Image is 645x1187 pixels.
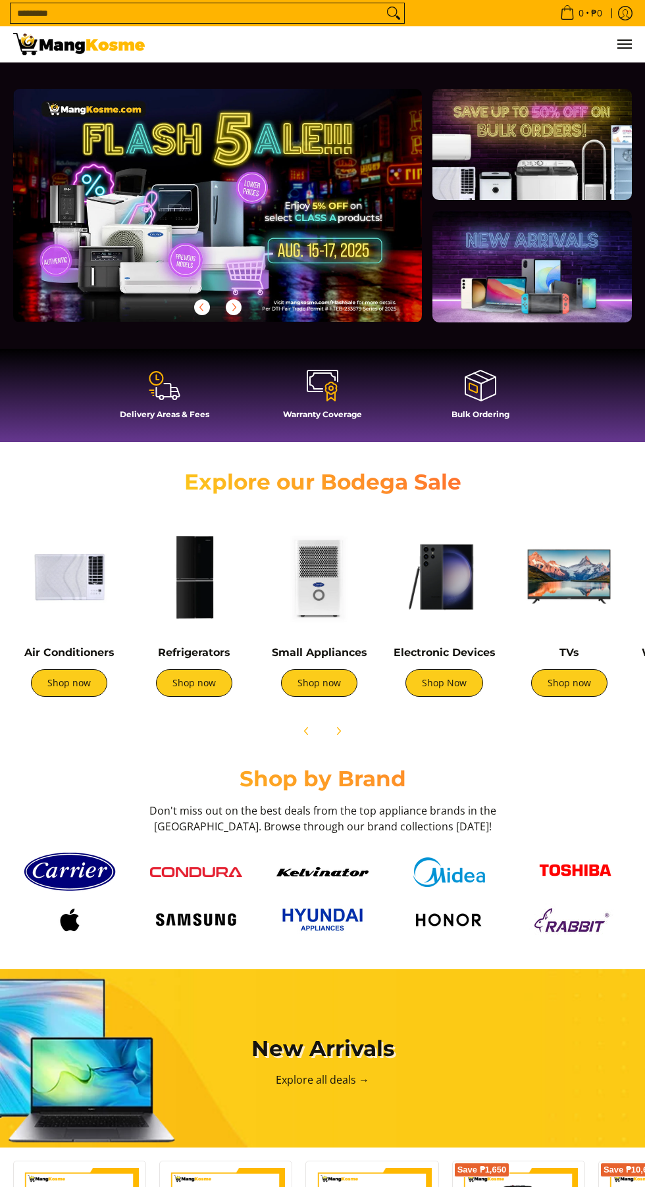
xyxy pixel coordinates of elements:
[276,903,369,936] img: Hyundai 2
[92,409,237,419] h4: Delivery Areas & Fees
[158,26,632,62] nav: Main Menu
[272,646,367,659] a: Small Appliances
[13,903,126,936] a: Logo apple
[250,409,395,419] h4: Warranty Coverage
[188,293,217,322] button: Previous
[513,521,625,633] img: TVs
[531,669,607,697] a: Shop now
[559,646,579,659] a: TVs
[392,903,505,936] a: Logo honor
[292,717,321,745] button: Previous
[266,867,379,876] a: Kelvinator button 9a26f67e caed 448c 806d e01e406ddbdc
[403,903,495,936] img: Logo honor
[276,1073,369,1087] a: Explore all deals →
[324,717,353,745] button: Next
[158,26,632,62] ul: Customer Navigation
[150,907,242,932] img: Logo samsung wordmark
[13,89,464,343] a: More
[138,521,250,633] img: Refrigerators
[408,368,553,429] a: Bulk Ordering
[24,847,116,896] img: Carrier logo 1 98356 9b90b2e1 0bd1 49ad 9aa2 9ddb2e94a36b
[24,903,116,936] img: Logo apple
[140,867,253,878] a: Condura logo red
[263,521,375,633] img: Small Appliances
[392,857,505,887] a: Midea logo 405e5d5e af7e 429b b899 c48f4df307b6
[383,3,404,23] button: Search
[13,847,126,896] a: Carrier logo 1 98356 9b90b2e1 0bd1 49ad 9aa2 9ddb2e94a36b
[219,293,248,322] button: Next
[577,9,586,18] span: 0
[171,468,474,495] h2: Explore our Bodega Sale
[31,669,107,697] a: Shop now
[519,854,632,890] a: Toshiba logo
[24,646,115,659] a: Air Conditioners
[457,1166,507,1174] span: Save ₱1,650
[556,6,606,20] span: •
[250,368,395,429] a: Warranty Coverage
[140,907,253,932] a: Logo samsung wordmark
[519,903,632,936] a: Logo rabbit
[13,765,632,792] h2: Shop by Brand
[281,669,357,697] a: Shop now
[158,646,230,659] a: Refrigerators
[405,669,483,697] a: Shop Now
[150,867,242,878] img: Condura logo red
[388,521,500,633] img: Electronic Devices
[156,669,232,697] a: Shop now
[408,409,553,419] h4: Bulk Ordering
[13,521,125,633] img: Air Conditioners
[403,857,495,887] img: Midea logo 405e5d5e af7e 429b b899 c48f4df307b6
[13,33,145,55] img: Mang Kosme: Your Home Appliances Warehouse Sale Partner!
[616,26,632,62] button: Menu
[92,368,237,429] a: Delivery Areas & Fees
[145,803,500,834] h3: Don't miss out on the best deals from the top appliance brands in the [GEOGRAPHIC_DATA]. Browse t...
[529,854,621,890] img: Toshiba logo
[589,9,604,18] span: ₱0
[394,646,496,659] a: Electronic Devices
[529,903,621,936] img: Logo rabbit
[266,903,379,936] a: Hyundai 2
[276,867,369,876] img: Kelvinator button 9a26f67e caed 448c 806d e01e406ddbdc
